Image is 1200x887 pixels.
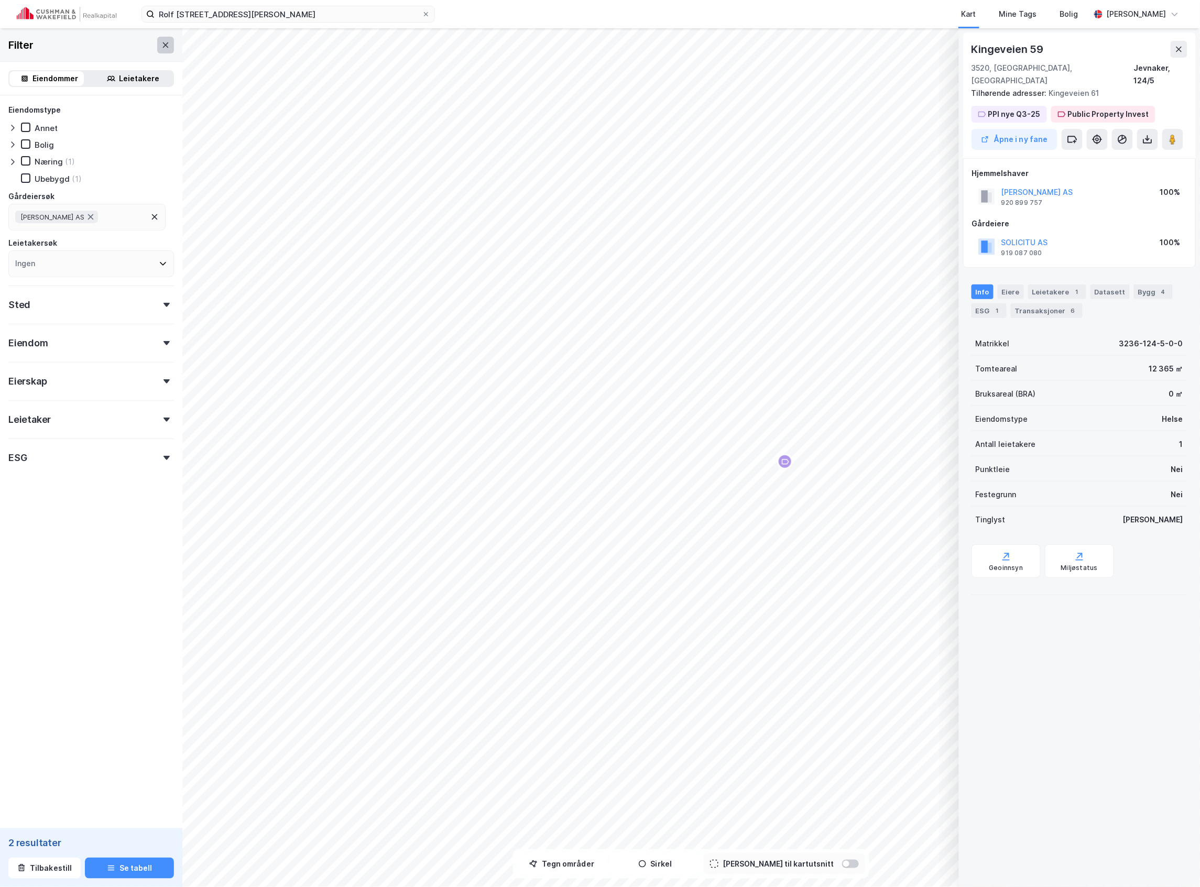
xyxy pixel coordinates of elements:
div: Eiendommer [33,72,79,85]
div: Filter [8,37,34,53]
div: 6 [1068,305,1078,316]
div: [PERSON_NAME] [1123,513,1183,526]
iframe: Chat Widget [1148,837,1200,887]
span: Tilhørende adresser: [972,89,1049,97]
button: Se tabell [85,858,174,879]
div: Jevnaker, 124/5 [1134,62,1187,87]
div: ESG [972,303,1007,318]
img: cushman-wakefield-realkapital-logo.202ea83816669bd177139c58696a8fa1.svg [17,7,116,21]
div: 2 resultater [8,837,174,849]
div: Bolig [35,140,54,150]
div: Helse [1162,413,1183,425]
div: Gårdeiere [972,217,1187,230]
div: Leietakersøk [8,237,57,249]
div: Kingeveien 59 [972,41,1045,58]
div: 100% [1160,186,1181,199]
div: Gårdeiersøk [8,190,54,203]
div: 3236-124-5-0-0 [1119,337,1183,350]
div: 12 365 ㎡ [1149,363,1183,375]
div: Public Property Invest [1068,108,1149,121]
div: Punktleie [976,463,1010,476]
div: 0 ㎡ [1169,388,1183,400]
div: 919 087 080 [1001,249,1042,257]
div: Datasett [1090,284,1130,299]
div: Miljøstatus [1061,564,1098,572]
div: Tinglyst [976,513,1006,526]
div: Næring [35,157,63,167]
div: Ingen [15,257,35,270]
div: Eiendomstype [8,104,61,116]
div: Leietakere [119,72,160,85]
div: 3520, [GEOGRAPHIC_DATA], [GEOGRAPHIC_DATA] [972,62,1134,87]
div: Info [972,284,994,299]
div: Bruksareal (BRA) [976,388,1036,400]
div: PPI nye Q3-25 [988,108,1041,121]
div: Map marker [777,454,793,469]
button: Tegn områder [517,853,606,874]
div: [PERSON_NAME] til kartutsnitt [723,858,834,870]
div: [PERSON_NAME] [1107,8,1166,20]
div: 1 [992,305,1002,316]
div: ESG [8,452,27,464]
div: Annet [35,123,58,133]
div: (1) [72,174,82,184]
div: 920 899 757 [1001,199,1043,207]
div: Antall leietakere [976,438,1036,451]
span: [PERSON_NAME] AS [20,213,84,221]
div: Hjemmelshaver [972,167,1187,180]
div: 100% [1160,236,1181,249]
div: Eiere [998,284,1024,299]
div: Nei [1171,463,1183,476]
div: Eiendomstype [976,413,1028,425]
div: Transaksjoner [1011,303,1083,318]
div: Bygg [1134,284,1173,299]
div: Festegrunn [976,488,1017,501]
div: 1 [1180,438,1183,451]
div: Leietaker [8,413,51,426]
div: Geoinnsyn [989,564,1023,572]
div: (1) [65,157,75,167]
button: Sirkel [610,853,700,874]
div: Kingeveien 61 [972,87,1179,100]
div: Tomteareal [976,363,1018,375]
div: Leietakere [1028,284,1086,299]
div: 1 [1072,287,1082,297]
button: Tilbakestill [8,858,81,879]
div: Matrikkel [976,337,1010,350]
div: Bolig [1060,8,1078,20]
div: Nei [1171,488,1183,501]
div: Ubebygd [35,174,70,184]
button: Åpne i ny fane [972,129,1057,150]
div: Sted [8,299,30,311]
div: Eierskap [8,375,47,388]
div: Kart [962,8,976,20]
div: Kontrollprogram for chat [1148,837,1200,887]
div: Eiendom [8,337,48,349]
div: 4 [1158,287,1169,297]
div: Mine Tags [999,8,1037,20]
input: Søk på adresse, matrikkel, gårdeiere, leietakere eller personer [155,6,422,22]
